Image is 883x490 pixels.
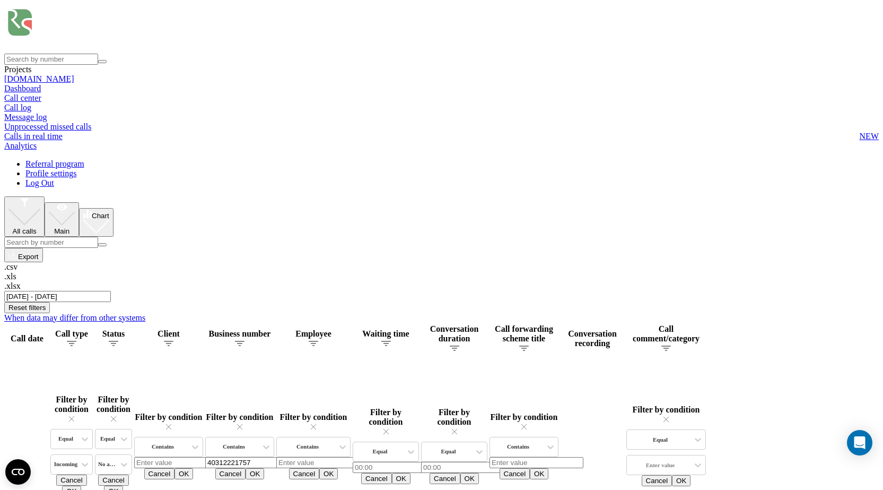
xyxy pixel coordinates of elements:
[4,122,879,132] a: Unprocessed missed calls
[134,457,228,468] input: Enter value
[5,459,31,485] button: Open CMP widget
[392,473,410,484] button: OK
[530,468,548,479] button: OK
[4,84,41,93] a: Dashboard
[4,54,98,65] input: Search by number
[4,272,16,281] span: .xls
[489,412,558,432] div: Filter by condition
[289,468,320,479] button: Cancel
[4,113,47,122] span: Message log
[642,475,672,486] button: Cancel
[174,468,193,479] button: OK
[421,408,487,436] div: Filter by condition
[134,329,203,339] div: Client
[4,237,98,248] input: Search by number
[134,412,203,432] div: Filter by condition
[4,103,31,113] span: Call log
[92,212,109,220] span: Chart
[246,468,264,479] button: OK
[25,159,84,168] a: Referral program
[56,475,87,486] button: Cancel
[626,405,706,424] div: Filter by condition
[4,141,37,150] a: Analytics
[276,412,351,432] div: Filter by condition
[276,329,351,339] div: Employee
[25,169,76,178] a: Profile settings
[45,202,79,237] button: Main
[4,103,879,113] a: Call log
[676,477,686,485] span: OK
[4,74,74,83] a: [DOMAIN_NAME]
[179,470,189,478] span: OK
[4,113,879,122] a: Message log
[13,227,37,235] span: All calls
[421,462,515,473] input: 00:00
[489,457,583,468] input: Enter value
[847,430,872,455] div: Open Intercom Messenger
[144,468,175,479] button: Cancel
[4,122,91,132] span: Unprocessed missed calls
[460,473,479,484] button: OK
[319,468,338,479] button: OK
[500,468,530,479] button: Cancel
[4,281,21,290] span: .xlsx
[361,473,392,484] button: Cancel
[4,132,63,141] span: Calls in real time
[489,324,558,343] div: Call forwarding scheme title
[4,248,43,262] button: Export
[430,473,460,484] button: Cancel
[860,132,879,141] span: NEW
[205,329,274,339] div: Business number
[25,178,54,187] a: Log Out
[4,4,163,51] img: Ringostat logo
[324,470,334,478] span: OK
[465,475,475,483] span: OK
[534,470,544,478] span: OK
[6,334,48,343] div: Call date
[205,457,299,468] input: Enter value
[276,457,370,468] input: Enter value
[4,313,145,322] a: When data may differ from other systems
[4,196,45,237] button: All calls
[4,65,879,74] div: Projects
[50,329,93,339] div: Call type
[205,412,274,432] div: Filter by condition
[4,132,879,141] a: Calls in real timeNEW
[95,395,132,424] div: Filter by condition
[353,329,419,339] div: Waiting time
[4,93,41,102] a: Call center
[396,475,406,483] span: OK
[561,329,624,348] div: Conversation recording
[626,324,706,343] div: Call comment/category
[4,302,50,313] button: Reset filters
[353,462,447,473] input: 00:00
[215,468,246,479] button: Cancel
[250,470,260,478] span: OK
[353,408,419,436] div: Filter by condition
[421,324,487,343] div: Conversation duration
[672,475,690,486] button: OK
[98,475,129,486] button: Cancel
[50,395,93,424] div: Filter by condition
[4,262,18,271] span: .csv
[79,208,113,236] button: Chart
[95,329,132,339] div: Status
